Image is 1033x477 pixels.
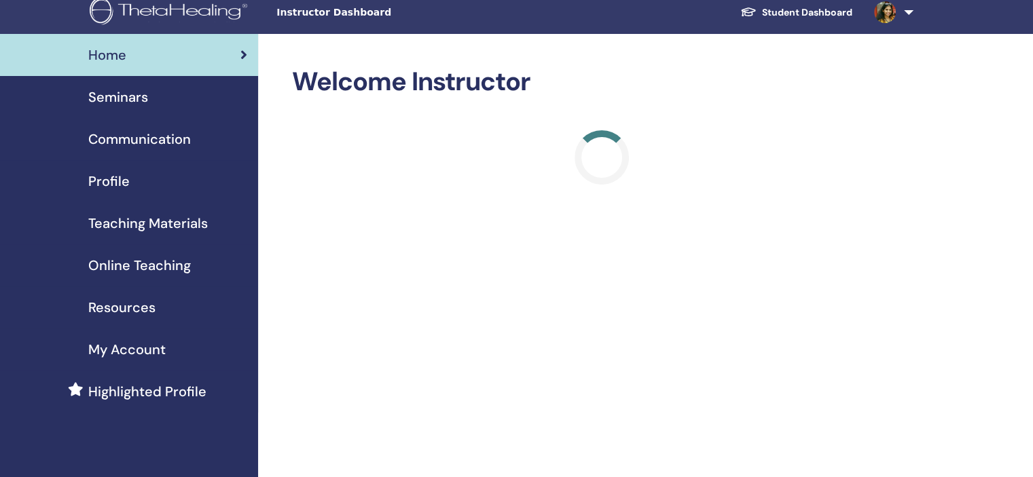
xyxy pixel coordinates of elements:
span: My Account [88,339,166,360]
span: Seminars [88,87,148,107]
span: Resources [88,297,156,318]
h2: Welcome Instructor [292,66,911,98]
span: Online Teaching [88,255,191,275]
img: default.jpg [874,1,896,23]
img: graduation-cap-white.svg [740,6,757,18]
span: Teaching Materials [88,213,208,233]
span: Communication [88,129,191,149]
span: Instructor Dashboard [276,5,480,20]
span: Highlighted Profile [88,381,206,402]
span: Profile [88,171,130,191]
span: Home [88,45,126,65]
